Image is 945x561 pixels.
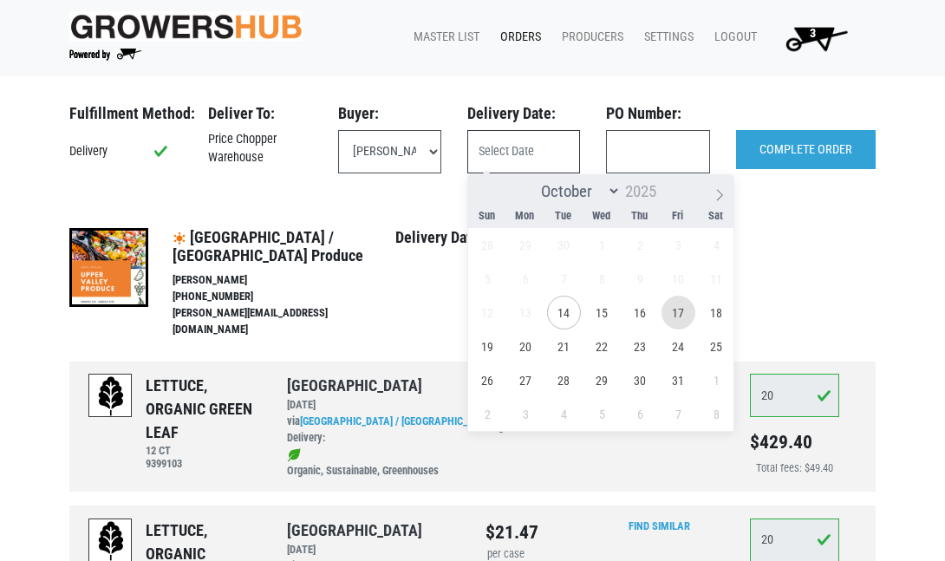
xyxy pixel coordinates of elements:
[623,296,657,329] span: October 16, 2025
[661,397,695,431] span: November 7, 2025
[486,21,548,54] a: Orders
[195,130,325,167] div: Price Chopper Warehouse
[471,329,505,363] span: October 19, 2025
[173,289,395,305] li: [PHONE_NUMBER]
[585,397,619,431] span: November 5, 2025
[696,211,734,222] span: Sat
[547,329,581,363] span: October 21, 2025
[658,211,696,222] span: Fri
[661,329,695,363] span: October 24, 2025
[547,363,581,397] span: October 28, 2025
[505,211,544,222] span: Mon
[509,228,543,262] span: September 29, 2025
[287,376,422,395] a: [GEOGRAPHIC_DATA]
[620,211,658,222] span: Thu
[467,211,505,222] span: Sun
[700,228,733,262] span: October 4, 2025
[486,519,525,546] div: $21.47
[509,262,543,296] span: October 6, 2025
[606,104,710,123] h3: PO Number:
[750,431,839,453] h5: $429.40
[623,228,657,262] span: October 2, 2025
[548,21,630,54] a: Producers
[623,329,657,363] span: October 23, 2025
[750,460,839,477] div: Total fees: $49.40
[69,49,141,61] img: Powered by Big Wheelbarrow
[300,414,532,427] a: [GEOGRAPHIC_DATA] / [GEOGRAPHIC_DATA] Produce
[700,296,733,329] span: October 18, 2025
[287,430,459,447] div: Delivery:
[173,232,186,245] img: icon-17c1cd160ff821739f900b4391806256.png
[146,444,261,457] h6: 12 CT
[471,296,505,329] span: October 12, 2025
[69,11,303,42] img: original-fc7597fdc6adbb9d0e2ae620e786d1a2.jpg
[146,457,261,470] h6: 9399103
[471,228,505,262] span: September 28, 2025
[585,329,619,363] span: October 22, 2025
[547,228,581,262] span: September 30, 2025
[700,262,733,296] span: October 11, 2025
[287,448,301,462] img: leaf-e5c59151409436ccce96b2ca1b28e03c.png
[69,104,182,123] h3: Fulfillment Method:
[810,26,816,41] span: 3
[287,521,422,539] a: [GEOGRAPHIC_DATA]
[629,519,690,532] a: Find Similar
[395,228,567,247] h4: Delivery Days
[467,130,580,173] input: Select Date
[582,211,620,222] span: Wed
[661,228,695,262] span: October 3, 2025
[338,104,442,123] h3: Buyer:
[585,262,619,296] span: October 8, 2025
[547,296,581,329] span: October 14, 2025
[547,397,581,431] span: November 4, 2025
[173,305,395,338] li: [PERSON_NAME][EMAIL_ADDRESS][DOMAIN_NAME]
[736,130,876,170] input: COMPLETE ORDER
[764,21,862,55] a: 3
[509,329,543,363] span: October 20, 2025
[778,21,855,55] img: Cart
[630,21,701,54] a: Settings
[700,329,733,363] span: October 25, 2025
[287,397,459,414] div: [DATE]
[661,363,695,397] span: October 31, 2025
[534,180,622,202] select: Month
[471,397,505,431] span: November 2, 2025
[287,414,459,447] div: via
[547,262,581,296] span: October 7, 2025
[661,262,695,296] span: October 10, 2025
[700,363,733,397] span: November 1, 2025
[585,296,619,329] span: October 15, 2025
[467,104,580,123] h3: Delivery Date:
[509,363,543,397] span: October 27, 2025
[89,375,133,418] img: placeholder-variety-43d6402dacf2d531de610a020419775a.svg
[544,211,582,222] span: Tue
[69,228,148,307] img: thumbnail-193ae0f64ec2a00c421216573b1a8b30.png
[661,296,695,329] span: October 17, 2025
[208,104,312,123] h3: Deliver To:
[750,374,839,417] input: Qty
[400,21,486,54] a: Master List
[509,397,543,431] span: November 3, 2025
[471,262,505,296] span: October 5, 2025
[471,363,505,397] span: October 26, 2025
[585,228,619,262] span: October 1, 2025
[700,397,733,431] span: November 8, 2025
[623,363,657,397] span: October 30, 2025
[585,363,619,397] span: October 29, 2025
[701,21,764,54] a: Logout
[509,296,543,329] span: October 13, 2025
[287,447,459,479] div: Organic, Sustainable, Greenhouses
[287,542,459,558] div: [DATE]
[173,228,363,265] span: [GEOGRAPHIC_DATA] / [GEOGRAPHIC_DATA] Produce
[173,272,395,289] li: [PERSON_NAME]
[623,397,657,431] span: November 6, 2025
[146,374,261,444] div: LETTUCE, ORGANIC GREEN LEAF
[623,262,657,296] span: October 9, 2025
